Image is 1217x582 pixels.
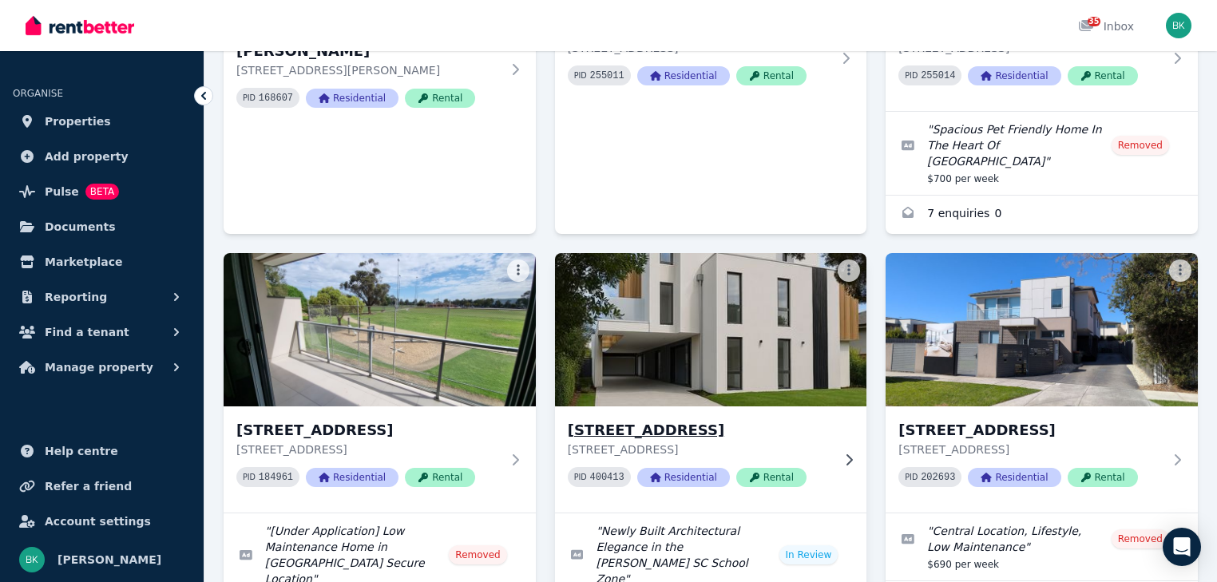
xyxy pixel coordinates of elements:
[1078,18,1134,34] div: Inbox
[1163,528,1201,566] div: Open Intercom Messenger
[13,470,191,502] a: Refer a friend
[13,105,191,137] a: Properties
[590,472,624,483] code: 400413
[224,253,536,406] img: 4/7 Quinns Road, Bentleigh East
[574,473,587,481] small: PID
[905,71,918,80] small: PID
[13,141,191,172] a: Add property
[886,112,1198,195] a: Edit listing: Spacious Pet Friendly Home In The Heart Of Bentleigh East
[45,112,111,131] span: Properties
[306,89,398,108] span: Residential
[905,473,918,481] small: PID
[236,419,501,441] h3: [STREET_ADDRESS]
[13,281,191,313] button: Reporting
[243,93,256,102] small: PID
[45,477,132,496] span: Refer a friend
[1169,259,1191,282] button: More options
[574,71,587,80] small: PID
[259,472,293,483] code: 184961
[45,358,153,377] span: Manage property
[224,253,536,513] a: 4/7 Quinns Road, Bentleigh East[STREET_ADDRESS][STREET_ADDRESS]PID 184961ResidentialRental
[968,468,1060,487] span: Residential
[507,259,529,282] button: More options
[45,323,129,342] span: Find a tenant
[637,468,730,487] span: Residential
[85,184,119,200] span: BETA
[26,14,134,38] img: RentBetter
[1068,66,1138,85] span: Rental
[736,468,807,487] span: Rental
[590,70,624,81] code: 255011
[555,253,867,513] a: 4/14 Cadby Ave, Ormond[STREET_ADDRESS][STREET_ADDRESS]PID 400413ResidentialRental
[405,89,475,108] span: Rental
[45,441,118,461] span: Help centre
[236,441,501,457] p: [STREET_ADDRESS]
[568,441,832,457] p: [STREET_ADDRESS]
[13,176,191,208] a: PulseBETA
[13,435,191,467] a: Help centre
[19,547,45,572] img: bella karapetian
[13,88,63,99] span: ORGANISE
[306,468,398,487] span: Residential
[1068,468,1138,487] span: Rental
[13,316,191,348] button: Find a tenant
[898,441,1163,457] p: [STREET_ADDRESS]
[886,253,1198,406] img: 4/16 Browns Rd, Bentleigh East
[1166,13,1191,38] img: bella karapetian
[57,550,161,569] span: [PERSON_NAME]
[921,70,955,81] code: 255014
[1088,17,1100,26] span: 35
[13,505,191,537] a: Account settings
[13,351,191,383] button: Manage property
[968,66,1060,85] span: Residential
[13,246,191,278] a: Marketplace
[568,419,832,441] h3: [STREET_ADDRESS]
[405,468,475,487] span: Rental
[838,259,860,282] button: More options
[13,211,191,243] a: Documents
[886,253,1198,513] a: 4/16 Browns Rd, Bentleigh East[STREET_ADDRESS][STREET_ADDRESS]PID 202693ResidentialRental
[637,66,730,85] span: Residential
[886,513,1198,580] a: Edit listing: Central Location, Lifestyle, Low Maintenance
[236,62,501,78] p: [STREET_ADDRESS][PERSON_NAME]
[45,287,107,307] span: Reporting
[886,196,1198,234] a: Enquiries for 4 Saint Georges Avenue, Bentleigh East
[45,182,79,201] span: Pulse
[45,512,151,531] span: Account settings
[45,217,116,236] span: Documents
[45,252,122,271] span: Marketplace
[898,419,1163,441] h3: [STREET_ADDRESS]
[45,147,129,166] span: Add property
[259,93,293,104] code: 168607
[736,66,807,85] span: Rental
[547,249,874,410] img: 4/14 Cadby Ave, Ormond
[921,472,955,483] code: 202693
[243,473,256,481] small: PID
